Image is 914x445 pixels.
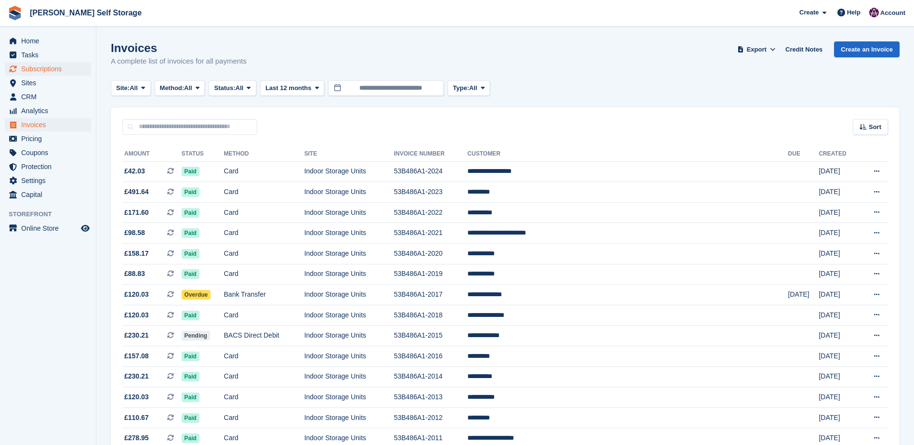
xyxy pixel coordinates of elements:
[224,305,305,326] td: Card
[5,160,91,173] a: menu
[819,161,859,182] td: [DATE]
[21,132,79,145] span: Pricing
[182,228,199,238] span: Paid
[869,8,879,17] img: Nikki Ambrosini
[182,331,210,340] span: Pending
[8,6,22,20] img: stora-icon-8386f47178a22dfd0bd8f6a31ec36ba5ce8667c1dd55bd0f319d3a0aa187defe.svg
[5,146,91,159] a: menu
[111,56,247,67] p: A complete list of invoices for all payments
[5,90,91,104] a: menu
[182,269,199,279] span: Paid
[448,80,490,96] button: Type: All
[224,285,305,305] td: Bank Transfer
[394,346,467,367] td: 53B486A1-2016
[788,146,819,162] th: Due
[819,326,859,346] td: [DATE]
[21,222,79,235] span: Online Store
[819,366,859,387] td: [DATE]
[184,83,192,93] span: All
[124,228,145,238] span: £98.58
[847,8,861,17] span: Help
[5,76,91,90] a: menu
[394,407,467,428] td: 53B486A1-2012
[124,351,149,361] span: £157.08
[21,76,79,90] span: Sites
[224,146,305,162] th: Method
[124,208,149,218] span: £171.60
[124,392,149,402] span: £120.03
[182,167,199,176] span: Paid
[819,346,859,367] td: [DATE]
[304,244,394,264] td: Indoor Storage Units
[111,80,151,96] button: Site: All
[819,264,859,285] td: [DATE]
[788,285,819,305] td: [DATE]
[5,104,91,118] a: menu
[124,371,149,381] span: £230.21
[224,264,305,285] td: Card
[182,352,199,361] span: Paid
[819,407,859,428] td: [DATE]
[224,326,305,346] td: BACS Direct Debit
[155,80,205,96] button: Method: All
[394,305,467,326] td: 53B486A1-2018
[260,80,324,96] button: Last 12 months
[819,244,859,264] td: [DATE]
[869,122,881,132] span: Sort
[467,146,788,162] th: Customer
[819,305,859,326] td: [DATE]
[182,208,199,218] span: Paid
[21,188,79,201] span: Capital
[747,45,767,54] span: Export
[394,285,467,305] td: 53B486A1-2017
[394,146,467,162] th: Invoice Number
[124,310,149,320] span: £120.03
[182,187,199,197] span: Paid
[304,264,394,285] td: Indoor Storage Units
[124,269,145,279] span: £88.83
[394,223,467,244] td: 53B486A1-2021
[224,407,305,428] td: Card
[819,387,859,408] td: [DATE]
[819,146,859,162] th: Created
[5,132,91,145] a: menu
[5,48,91,62] a: menu
[5,62,91,76] a: menu
[224,161,305,182] td: Card
[394,182,467,203] td: 53B486A1-2023
[124,166,145,176] span: £42.03
[124,249,149,259] span: £158.17
[122,146,182,162] th: Amount
[224,202,305,223] td: Card
[224,387,305,408] td: Card
[182,146,224,162] th: Status
[224,346,305,367] td: Card
[21,62,79,76] span: Subscriptions
[224,223,305,244] td: Card
[394,264,467,285] td: 53B486A1-2019
[394,387,467,408] td: 53B486A1-2013
[182,433,199,443] span: Paid
[182,372,199,381] span: Paid
[111,41,247,54] h1: Invoices
[5,118,91,131] a: menu
[124,330,149,340] span: £230.21
[21,146,79,159] span: Coupons
[394,244,467,264] td: 53B486A1-2020
[209,80,256,96] button: Status: All
[265,83,311,93] span: Last 12 months
[26,5,146,21] a: [PERSON_NAME] Self Storage
[304,161,394,182] td: Indoor Storage Units
[116,83,130,93] span: Site:
[124,433,149,443] span: £278.95
[21,48,79,62] span: Tasks
[304,146,394,162] th: Site
[735,41,778,57] button: Export
[79,222,91,234] a: Preview store
[304,305,394,326] td: Indoor Storage Units
[799,8,819,17] span: Create
[5,174,91,187] a: menu
[304,387,394,408] td: Indoor Storage Units
[214,83,235,93] span: Status:
[124,289,149,300] span: £120.03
